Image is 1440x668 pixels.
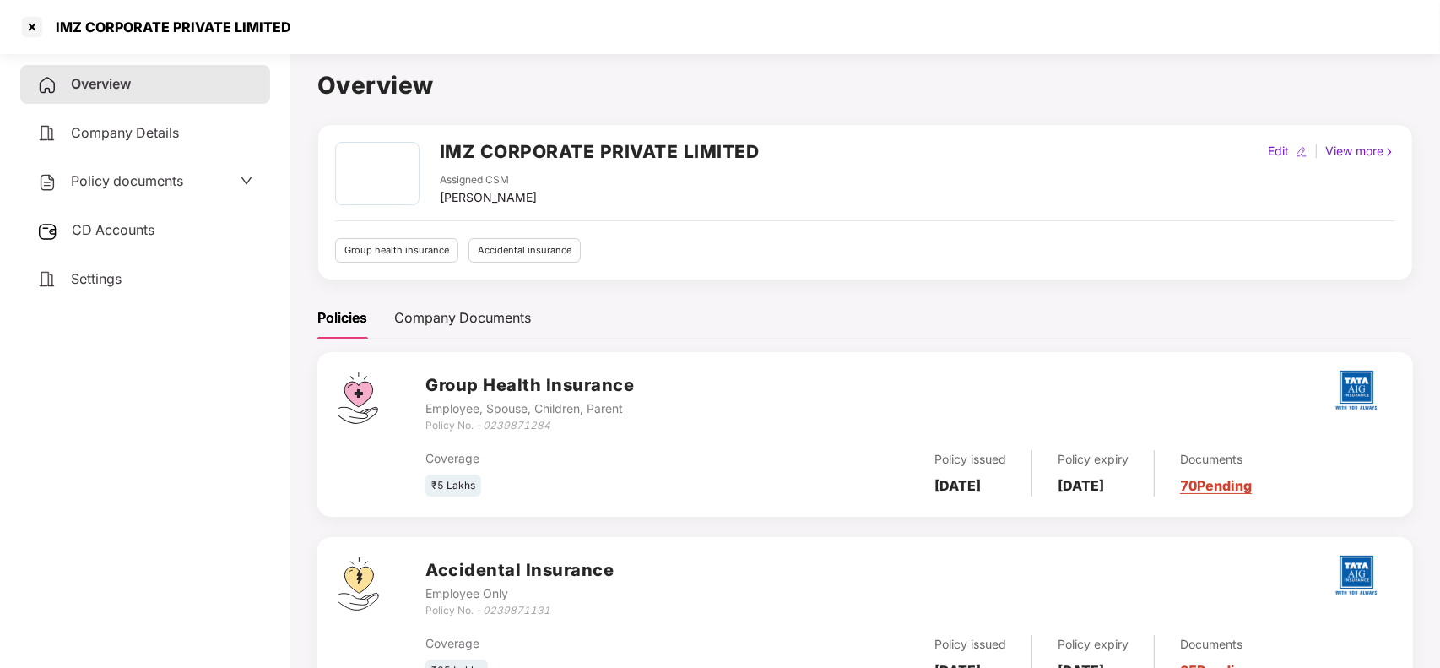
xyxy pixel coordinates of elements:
[1180,477,1252,494] a: 70 Pending
[394,307,531,329] div: Company Documents
[71,172,183,189] span: Policy documents
[1383,146,1395,158] img: rightIcon
[1058,450,1129,469] div: Policy expiry
[72,221,154,238] span: CD Accounts
[468,238,581,263] div: Accidental insurance
[71,75,131,92] span: Overview
[338,372,378,424] img: svg+xml;base64,PHN2ZyB4bWxucz0iaHR0cDovL3d3dy53My5vcmcvMjAwMC9zdmciIHdpZHRoPSI0Ny43MTQiIGhlaWdodD...
[1311,142,1322,160] div: |
[1180,635,1252,654] div: Documents
[483,604,550,616] i: 0239871131
[425,584,614,603] div: Employee Only
[71,124,179,141] span: Company Details
[1058,635,1129,654] div: Policy expiry
[934,450,1006,469] div: Policy issued
[1058,477,1104,494] b: [DATE]
[335,238,458,263] div: Group health insurance
[425,449,748,468] div: Coverage
[1327,546,1386,605] img: tatag.png
[1322,142,1399,160] div: View more
[37,269,57,290] img: svg+xml;base64,PHN2ZyB4bWxucz0iaHR0cDovL3d3dy53My5vcmcvMjAwMC9zdmciIHdpZHRoPSIyNCIgaGVpZ2h0PSIyNC...
[37,221,58,242] img: svg+xml;base64,PHN2ZyB3aWR0aD0iMjUiIGhlaWdodD0iMjQiIHZpZXdCb3g9IjAgMCAyNSAyNCIgZmlsbD0ibm9uZSIgeG...
[37,172,57,193] img: svg+xml;base64,PHN2ZyB4bWxucz0iaHR0cDovL3d3dy53My5vcmcvMjAwMC9zdmciIHdpZHRoPSIyNCIgaGVpZ2h0PSIyNC...
[240,174,253,187] span: down
[71,270,122,287] span: Settings
[440,138,760,166] h2: IMZ CORPORATE PRIVATE LIMITED
[425,372,634,399] h3: Group Health Insurance
[425,557,614,584] h3: Accidental Insurance
[425,634,748,653] div: Coverage
[425,399,634,418] div: Employee, Spouse, Children, Parent
[440,172,537,188] div: Assigned CSM
[1180,450,1252,469] div: Documents
[440,188,537,207] div: [PERSON_NAME]
[425,475,481,497] div: ₹5 Lakhs
[46,19,291,35] div: IMZ CORPORATE PRIVATE LIMITED
[338,557,379,611] img: svg+xml;base64,PHN2ZyB4bWxucz0iaHR0cDovL3d3dy53My5vcmcvMjAwMC9zdmciIHdpZHRoPSI0OS4zMjEiIGhlaWdodD...
[317,307,367,329] div: Policies
[934,477,981,494] b: [DATE]
[1327,361,1386,420] img: tatag.png
[934,635,1006,654] div: Policy issued
[483,419,550,432] i: 0239871284
[425,603,614,619] div: Policy No. -
[1264,142,1292,160] div: Edit
[37,75,57,95] img: svg+xml;base64,PHN2ZyB4bWxucz0iaHR0cDovL3d3dy53My5vcmcvMjAwMC9zdmciIHdpZHRoPSIyNCIgaGVpZ2h0PSIyNC...
[1296,146,1307,158] img: editIcon
[317,67,1413,104] h1: Overview
[37,123,57,144] img: svg+xml;base64,PHN2ZyB4bWxucz0iaHR0cDovL3d3dy53My5vcmcvMjAwMC9zdmciIHdpZHRoPSIyNCIgaGVpZ2h0PSIyNC...
[425,418,634,434] div: Policy No. -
